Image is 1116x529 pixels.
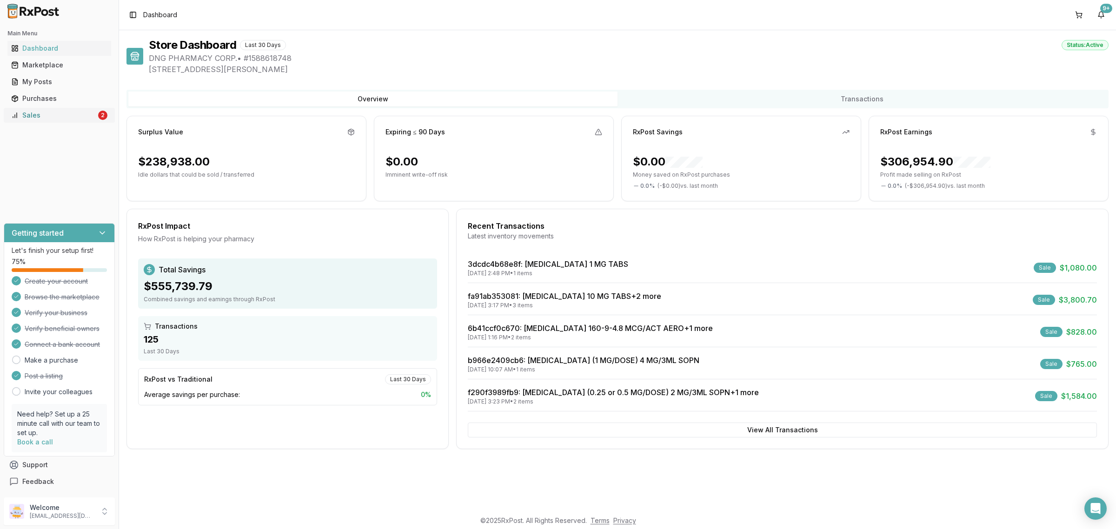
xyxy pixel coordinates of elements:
div: RxPost Earnings [880,127,932,137]
div: Expiring ≤ 90 Days [385,127,445,137]
button: Feedback [4,473,115,490]
a: fa91ab353081: [MEDICAL_DATA] 10 MG TABS+2 more [468,291,661,301]
h2: Main Menu [7,30,111,37]
div: [DATE] 10:07 AM • 1 items [468,366,699,373]
div: Combined savings and earnings through RxPost [144,296,432,303]
div: Marketplace [11,60,107,70]
button: Support [4,456,115,473]
div: RxPost vs Traditional [144,375,213,384]
a: f290f3989fb9: [MEDICAL_DATA] (0.25 or 0.5 MG/DOSE) 2 MG/3ML SOPN+1 more [468,388,759,397]
button: View All Transactions [468,423,1097,437]
span: Feedback [22,477,54,486]
div: RxPost Savings [633,127,683,137]
span: ( - $306,954.90 ) vs. last month [905,182,985,190]
button: Transactions [618,92,1107,106]
a: Purchases [7,90,111,107]
div: Last 30 Days [144,348,432,355]
a: 3dcdc4b68e8f: [MEDICAL_DATA] 1 MG TABS [468,259,628,269]
span: Dashboard [143,10,177,20]
h1: Store Dashboard [149,38,236,53]
span: Browse the marketplace [25,292,100,302]
a: Dashboard [7,40,111,57]
span: $765.00 [1066,358,1097,370]
p: Imminent write-off risk [385,171,602,179]
div: Sale [1033,295,1055,305]
span: Average savings per purchase: [144,390,240,399]
p: Profit made selling on RxPost [880,171,1097,179]
div: [DATE] 1:16 PM • 2 items [468,334,713,341]
span: Create your account [25,277,88,286]
span: Post a listing [25,371,63,381]
span: Verify your business [25,308,87,317]
a: Marketplace [7,57,111,73]
span: DNG PHARMACY CORP. • # 1588618748 [149,53,1109,64]
div: [DATE] 3:23 PM • 2 items [468,398,759,405]
span: 0 % [421,390,431,399]
div: $0.00 [385,154,418,169]
div: Status: Active [1062,40,1109,50]
div: Sales [11,111,96,120]
a: 6b41ccf0c670: [MEDICAL_DATA] 160-9-4.8 MCG/ACT AERO+1 more [468,324,713,333]
div: Last 30 Days [240,40,286,50]
span: $1,584.00 [1061,390,1097,402]
nav: breadcrumb [143,10,177,20]
div: Open Intercom Messenger [1084,497,1107,520]
div: Latest inventory movements [468,231,1097,241]
p: [EMAIL_ADDRESS][DOMAIN_NAME] [30,512,94,520]
img: RxPost Logo [4,4,63,19]
button: 9+ [1094,7,1109,22]
div: Surplus Value [138,127,183,137]
img: User avatar [9,504,24,519]
span: Connect a bank account [25,340,100,349]
a: Sales2 [7,107,111,124]
div: How RxPost is helping your pharmacy [138,234,437,244]
div: $238,938.00 [138,154,210,169]
span: $828.00 [1066,326,1097,337]
span: 0.0 % [640,182,655,190]
div: $0.00 [633,154,703,169]
p: Idle dollars that could be sold / transferred [138,171,355,179]
div: 2 [98,111,107,120]
a: Invite your colleagues [25,387,93,397]
div: Sale [1035,391,1057,401]
button: Dashboard [4,41,115,56]
div: RxPost Impact [138,220,437,231]
button: My Posts [4,74,115,89]
h3: Getting started [12,227,64,238]
div: [DATE] 3:17 PM • 3 items [468,302,661,309]
p: Need help? Set up a 25 minute call with our team to set up. [17,410,101,437]
span: [STREET_ADDRESS][PERSON_NAME] [149,64,1109,75]
span: $3,800.70 [1059,294,1097,305]
div: Recent Transactions [468,220,1097,231]
span: 0.0 % [888,182,902,190]
div: 9+ [1100,4,1112,13]
button: Purchases [4,91,115,106]
a: Make a purchase [25,356,78,365]
span: Transactions [155,322,198,331]
span: Verify beneficial owners [25,324,100,333]
div: 125 [144,333,432,346]
div: $555,739.79 [144,279,432,294]
a: b966e2409cb6: [MEDICAL_DATA] (1 MG/DOSE) 4 MG/3ML SOPN [468,356,699,365]
button: Marketplace [4,58,115,73]
div: Last 30 Days [385,374,431,384]
p: Let's finish your setup first! [12,246,107,255]
div: Purchases [11,94,107,103]
a: My Posts [7,73,111,90]
div: [DATE] 2:48 PM • 1 items [468,270,628,277]
a: Terms [591,516,610,524]
div: Sale [1040,359,1063,369]
div: Sale [1034,263,1056,273]
span: $1,080.00 [1060,262,1097,273]
button: Overview [128,92,618,106]
span: 75 % [12,257,26,266]
div: Sale [1040,327,1063,337]
div: My Posts [11,77,107,86]
p: Money saved on RxPost purchases [633,171,850,179]
div: $306,954.90 [880,154,990,169]
a: Privacy [613,516,636,524]
div: Dashboard [11,44,107,53]
span: ( - $0.00 ) vs. last month [658,182,718,190]
a: Book a call [17,438,53,446]
span: Total Savings [159,264,206,275]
